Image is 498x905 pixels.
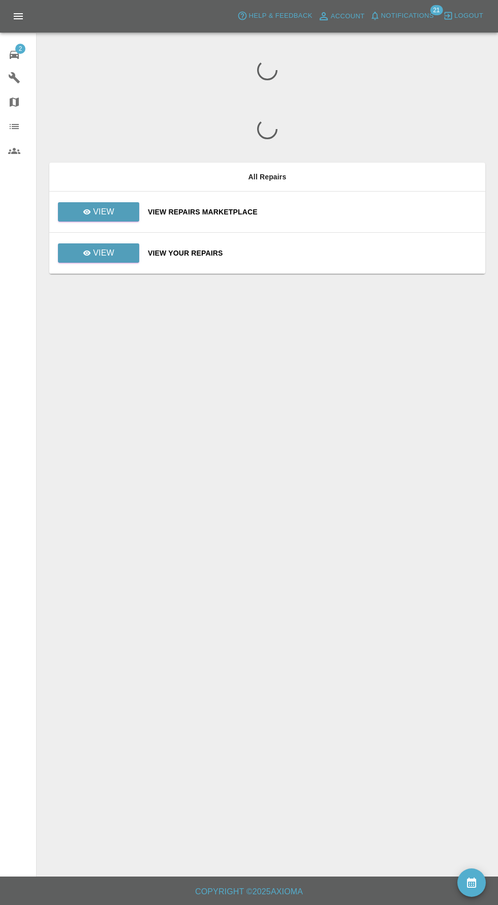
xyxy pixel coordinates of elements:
[331,11,365,22] span: Account
[15,44,25,54] span: 2
[315,8,367,24] a: Account
[57,207,140,215] a: View
[457,868,486,897] button: availability
[367,8,437,24] button: Notifications
[58,202,139,222] a: View
[93,247,114,259] p: View
[93,206,114,218] p: View
[148,207,477,217] a: View Repairs Marketplace
[8,885,490,899] h6: Copyright © 2025 Axioma
[454,10,483,22] span: Logout
[57,248,140,257] a: View
[430,5,443,15] span: 21
[235,8,315,24] button: Help & Feedback
[248,10,312,22] span: Help & Feedback
[441,8,486,24] button: Logout
[58,243,139,263] a: View
[6,4,30,28] button: Open drawer
[381,10,434,22] span: Notifications
[148,248,477,258] a: View Your Repairs
[49,163,485,192] th: All Repairs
